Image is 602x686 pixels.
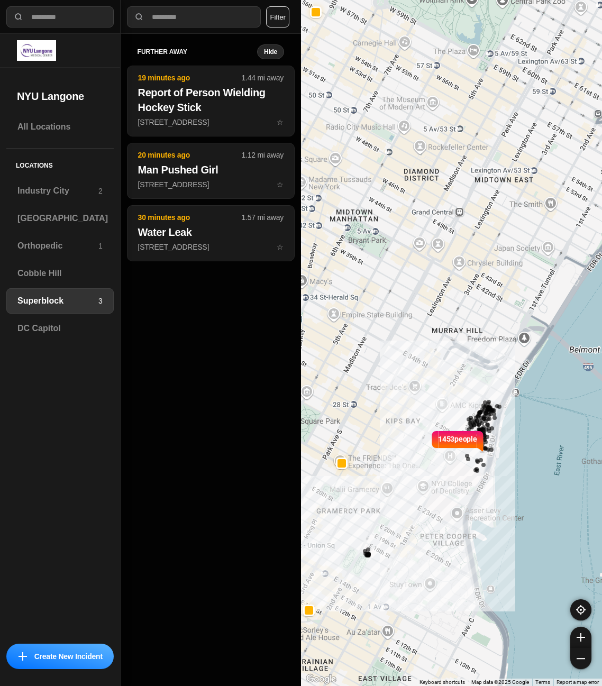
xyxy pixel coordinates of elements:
[127,143,295,199] button: 20 minutes ago1.12 mi awayMan Pushed Girl[STREET_ADDRESS]star
[19,652,27,661] img: icon
[134,12,144,22] img: search
[138,72,242,83] p: 19 minutes ago
[430,429,438,453] img: notch
[471,679,529,685] span: Map data ©2025 Google
[535,679,550,685] a: Terms (opens in new tab)
[138,85,284,115] h2: Report of Person Wielding Hockey Stick
[277,118,284,126] span: star
[438,434,477,457] p: 1453 people
[17,89,103,104] h2: NYU Langone
[6,233,114,259] a: Orthopedic1
[138,48,257,56] h5: further away
[17,121,103,133] h3: All Locations
[6,644,114,669] button: iconCreate New Incident
[419,679,465,686] button: Keyboard shortcuts
[6,178,114,204] a: Industry City2
[477,429,485,453] img: notch
[17,240,98,252] h3: Orthopedic
[6,261,114,286] a: Cobble Hill
[138,225,284,240] h2: Water Leak
[266,6,289,28] button: Filter
[17,40,56,61] img: logo
[17,322,103,335] h3: DC Capitol
[570,648,591,669] button: zoom-out
[127,66,295,136] button: 19 minutes ago1.44 mi awayReport of Person Wielding Hockey Stick[STREET_ADDRESS]star
[6,114,114,140] a: All Locations
[277,180,284,189] span: star
[6,149,114,178] h5: Locations
[138,150,242,160] p: 20 minutes ago
[304,672,339,686] img: Google
[34,651,103,662] p: Create New Incident
[138,117,284,127] p: [STREET_ADDRESS]
[127,117,295,126] a: 19 minutes ago1.44 mi awayReport of Person Wielding Hockey Stick[STREET_ADDRESS]star
[138,212,242,223] p: 30 minutes ago
[570,627,591,648] button: zoom-in
[98,296,103,306] p: 3
[277,243,284,251] span: star
[576,605,586,615] img: recenter
[242,212,284,223] p: 1.57 mi away
[17,185,98,197] h3: Industry City
[127,205,295,261] button: 30 minutes ago1.57 mi awayWater Leak[STREET_ADDRESS]star
[138,162,284,177] h2: Man Pushed Girl
[264,48,277,56] small: Hide
[577,633,585,642] img: zoom-in
[138,179,284,190] p: [STREET_ADDRESS]
[577,654,585,663] img: zoom-out
[6,206,114,231] a: [GEOGRAPHIC_DATA]
[6,288,114,314] a: Superblock3
[242,150,284,160] p: 1.12 mi away
[17,212,108,225] h3: [GEOGRAPHIC_DATA]
[242,72,284,83] p: 1.44 mi away
[570,599,591,620] button: recenter
[127,242,295,251] a: 30 minutes ago1.57 mi awayWater Leak[STREET_ADDRESS]star
[17,295,98,307] h3: Superblock
[98,186,103,196] p: 2
[127,180,295,189] a: 20 minutes ago1.12 mi awayMan Pushed Girl[STREET_ADDRESS]star
[17,267,103,280] h3: Cobble Hill
[557,679,599,685] a: Report a map error
[98,241,103,251] p: 1
[138,242,284,252] p: [STREET_ADDRESS]
[257,44,284,59] button: Hide
[304,672,339,686] a: Open this area in Google Maps (opens a new window)
[13,12,24,22] img: search
[6,316,114,341] a: DC Capitol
